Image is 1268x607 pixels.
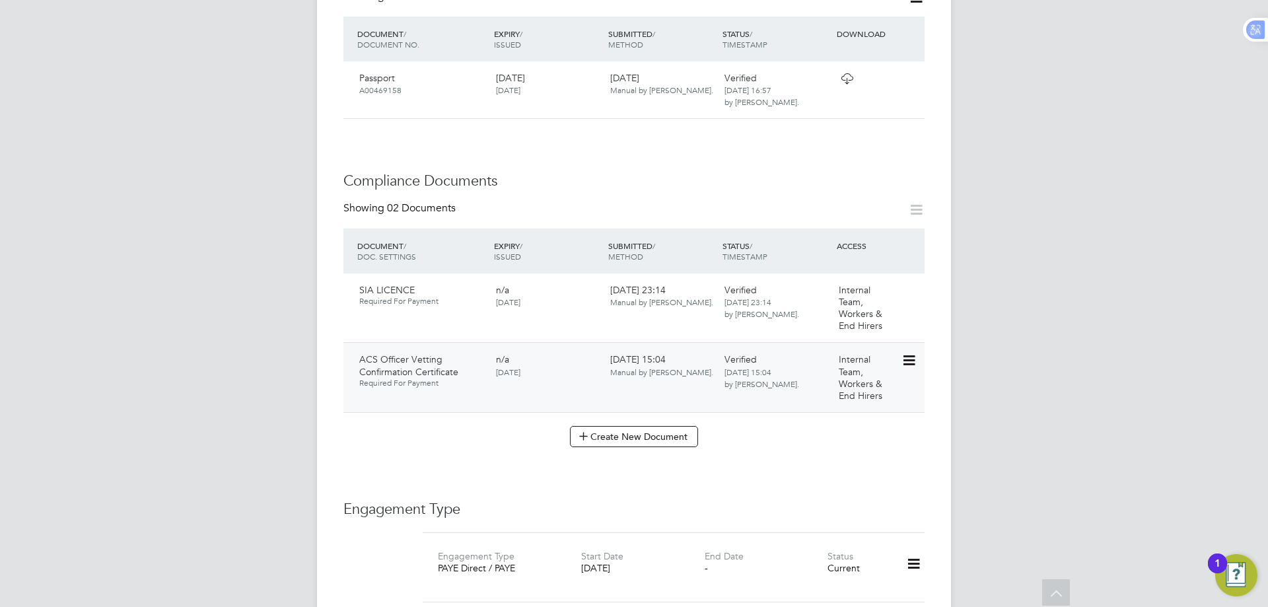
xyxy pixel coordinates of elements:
span: / [404,28,406,39]
span: / [652,240,655,251]
div: Current [828,562,889,574]
span: METHOD [608,39,643,50]
span: Verified [724,353,757,365]
span: / [750,28,752,39]
span: Required For Payment [359,296,485,306]
div: Showing [343,201,458,215]
h3: Engagement Type [343,500,925,519]
span: n/a [496,284,509,296]
span: / [750,240,752,251]
span: [DATE] [496,367,520,377]
div: STATUS [719,22,833,56]
span: SIA LICENCE [359,284,415,296]
span: / [652,28,655,39]
span: METHOD [608,251,643,262]
label: End Date [705,550,744,562]
span: [DATE] 23:14 by [PERSON_NAME]. [724,297,799,319]
span: [DATE] 23:14 [610,284,713,308]
span: DOC. SETTINGS [357,251,416,262]
div: DOCUMENT [354,22,491,56]
div: DOCUMENT [354,234,491,268]
span: / [520,240,522,251]
span: Manual by [PERSON_NAME]. [610,367,713,377]
span: [DATE] [496,85,520,95]
div: DOWNLOAD [833,22,925,46]
span: ISSUED [494,39,521,50]
div: - [705,562,828,574]
span: Verified [724,284,757,296]
button: Create New Document [570,426,698,447]
div: 1 [1215,563,1220,581]
span: Verified [724,72,757,84]
span: TIMESTAMP [722,39,767,50]
div: [DATE] [491,67,605,101]
div: STATUS [719,234,833,268]
span: [DATE] 15:04 by [PERSON_NAME]. [724,367,799,389]
div: SUBMITTED [605,234,719,268]
span: Internal Team, Workers & End Hirers [839,353,882,402]
span: Manual by [PERSON_NAME]. [610,297,713,307]
div: EXPIRY [491,234,605,268]
span: / [520,28,522,39]
label: Status [828,550,853,562]
div: [DATE] [605,67,719,101]
span: ACS Officer Vetting Confirmation Certificate [359,353,458,377]
div: Passport [354,67,491,101]
div: [DATE] [581,562,704,574]
div: SUBMITTED [605,22,719,56]
span: Manual by [PERSON_NAME]. [610,85,713,95]
span: / [404,240,406,251]
label: Start Date [581,550,623,562]
span: n/a [496,353,509,365]
button: Open Resource Center, 1 new notification [1215,554,1257,596]
div: EXPIRY [491,22,605,56]
span: 02 Documents [387,201,456,215]
span: Internal Team, Workers & End Hirers [839,284,882,332]
span: A00469158 [359,85,402,95]
span: TIMESTAMP [722,251,767,262]
span: [DATE] 15:04 [610,353,713,377]
div: PAYE Direct / PAYE [438,562,561,574]
span: by [PERSON_NAME]. [724,96,799,107]
span: Required For Payment [359,378,485,388]
span: DOCUMENT NO. [357,39,419,50]
h3: Compliance Documents [343,172,925,191]
span: [DATE] 16:57 [724,85,771,95]
span: [DATE] [496,297,520,307]
span: ISSUED [494,251,521,262]
div: ACCESS [833,234,925,258]
label: Engagement Type [438,550,514,562]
